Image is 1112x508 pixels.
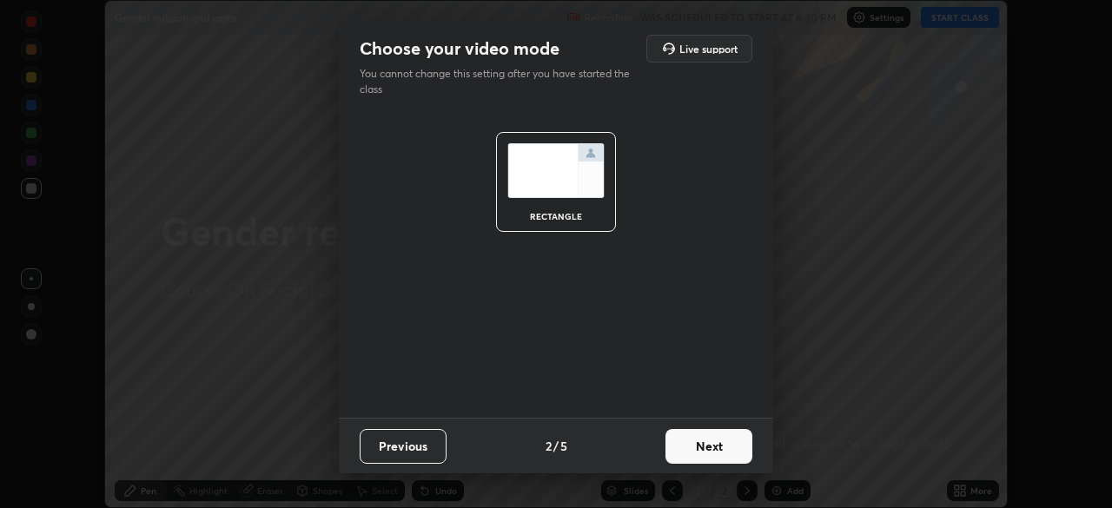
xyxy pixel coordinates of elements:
[560,437,567,455] h4: 5
[360,66,641,97] p: You cannot change this setting after you have started the class
[521,212,591,221] div: rectangle
[553,437,559,455] h4: /
[360,429,447,464] button: Previous
[665,429,752,464] button: Next
[546,437,552,455] h4: 2
[507,143,605,198] img: normalScreenIcon.ae25ed63.svg
[679,43,738,54] h5: Live support
[360,37,559,60] h2: Choose your video mode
